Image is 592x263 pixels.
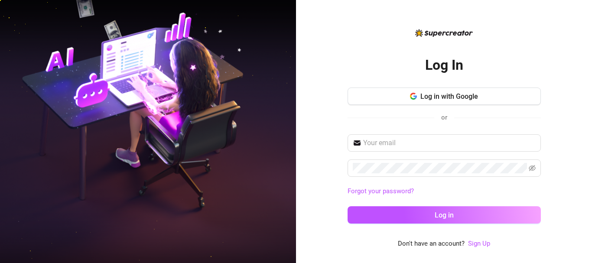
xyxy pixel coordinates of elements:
span: Log in [435,211,454,219]
input: Your email [363,138,536,148]
a: Forgot your password? [348,187,414,195]
a: Sign Up [468,240,490,247]
button: Log in with Google [348,88,541,105]
button: Log in [348,206,541,224]
a: Sign Up [468,239,490,249]
span: Log in with Google [420,92,478,101]
span: Don't have an account? [398,239,465,249]
span: eye-invisible [529,165,536,172]
img: logo-BBDzfeDw.svg [415,29,473,37]
span: or [441,114,447,121]
h2: Log In [425,56,463,74]
a: Forgot your password? [348,186,541,197]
